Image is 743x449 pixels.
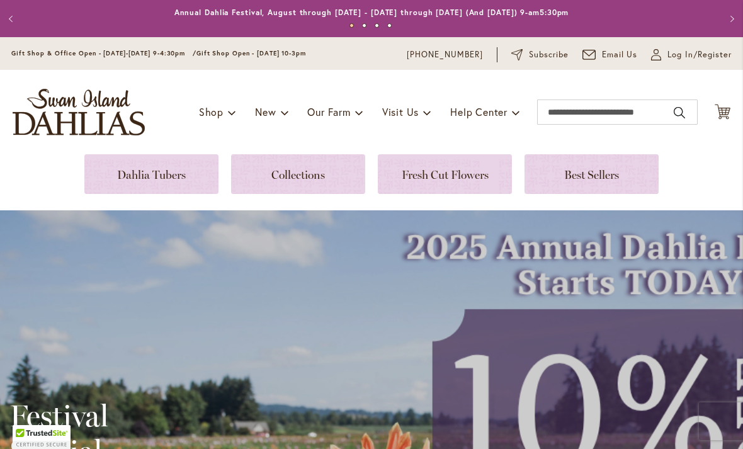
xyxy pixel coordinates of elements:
[382,105,419,118] span: Visit Us
[529,48,569,61] span: Subscribe
[718,6,743,31] button: Next
[407,48,483,61] a: [PHONE_NUMBER]
[450,105,508,118] span: Help Center
[307,105,350,118] span: Our Farm
[667,48,732,61] span: Log In/Register
[255,105,276,118] span: New
[13,89,145,135] a: store logo
[174,8,569,17] a: Annual Dahlia Festival, August through [DATE] - [DATE] through [DATE] (And [DATE]) 9-am5:30pm
[387,23,392,28] button: 4 of 4
[582,48,638,61] a: Email Us
[375,23,379,28] button: 3 of 4
[511,48,569,61] a: Subscribe
[196,49,306,57] span: Gift Shop Open - [DATE] 10-3pm
[651,48,732,61] a: Log In/Register
[11,49,196,57] span: Gift Shop & Office Open - [DATE]-[DATE] 9-4:30pm /
[362,23,366,28] button: 2 of 4
[602,48,638,61] span: Email Us
[199,105,224,118] span: Shop
[349,23,354,28] button: 1 of 4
